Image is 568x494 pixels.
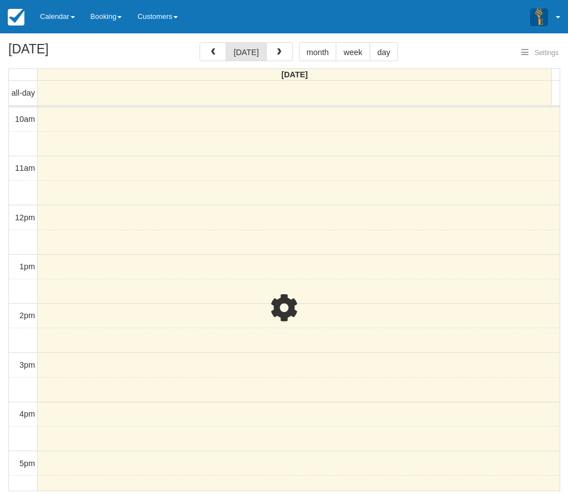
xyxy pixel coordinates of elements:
[8,9,24,26] img: checkfront-main-nav-mini-logo.png
[15,115,35,123] span: 10am
[336,42,370,61] button: week
[8,42,149,63] h2: [DATE]
[515,45,565,61] button: Settings
[530,8,548,26] img: A3
[281,70,308,79] span: [DATE]
[12,88,35,97] span: all-day
[19,459,35,468] span: 5pm
[370,42,398,61] button: day
[19,311,35,320] span: 2pm
[535,49,559,57] span: Settings
[19,360,35,369] span: 3pm
[226,42,266,61] button: [DATE]
[299,42,337,61] button: month
[15,213,35,222] span: 12pm
[19,409,35,418] span: 4pm
[19,262,35,271] span: 1pm
[15,164,35,172] span: 11am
